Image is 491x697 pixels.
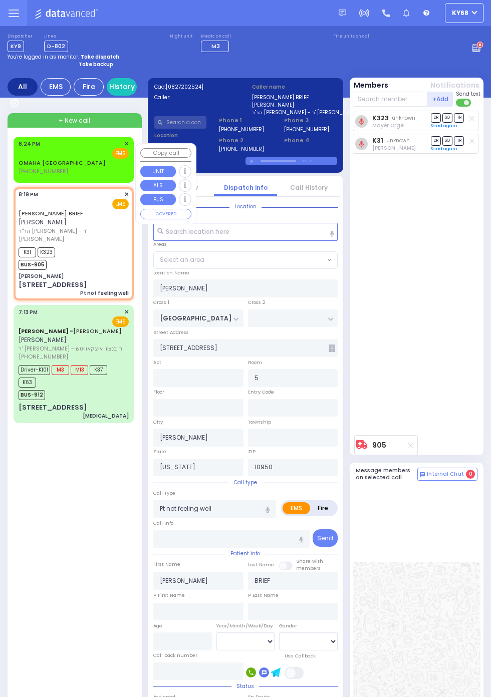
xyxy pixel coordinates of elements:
label: P First Name [153,592,185,599]
span: [PHONE_NUMBER] [19,353,68,361]
span: Driver-K101 [19,365,50,375]
span: 0 [466,470,475,479]
span: K31 [19,247,36,257]
label: Location [154,132,207,139]
label: Call Info [153,520,173,527]
label: [PERSON_NAME] BRIEF [252,94,337,101]
span: [PHONE_NUMBER] [19,167,68,175]
a: 905 [372,442,386,449]
span: You're logged in as monitor. [8,53,79,61]
span: members [296,565,321,571]
div: Pt not feeling well [80,289,129,297]
label: Fire [310,502,336,514]
span: ✕ [124,140,129,148]
label: Fire units on call [333,34,371,40]
span: Select an area [160,255,204,264]
u: EMS [115,150,126,157]
span: ר' [PERSON_NAME] - ר' בנציון איצקאוויטש [19,344,126,353]
span: M13 [71,365,88,375]
label: Last 3 location [154,157,246,165]
span: Yisroel Feldman [372,144,416,152]
label: ZIP [248,448,256,455]
a: History [107,78,137,96]
button: Send [313,529,338,547]
label: Caller: [154,94,239,101]
label: Lines [44,34,68,40]
div: All [8,78,38,96]
span: D-802 [44,41,68,52]
span: ✕ [124,190,129,199]
img: Logo [35,7,101,20]
label: Call back number [153,652,197,659]
span: Phone 1 [219,116,272,125]
label: Cross 2 [248,299,266,306]
label: Cad: [154,83,239,91]
span: 8:19 PM [19,191,38,198]
span: unknown [386,137,410,144]
button: Copy call [140,148,191,158]
div: [STREET_ADDRESS] [19,280,87,290]
label: City [153,419,163,426]
button: ALS [140,180,176,191]
span: ✕ [124,308,129,316]
span: TR [454,113,464,123]
span: M3 [52,365,69,375]
a: Send again [431,123,457,129]
label: הר''ר [PERSON_NAME] - ר' [PERSON_NAME] [252,109,337,116]
label: Caller name [252,83,337,91]
label: Room [248,359,262,366]
a: Send again [431,146,457,152]
span: SO [442,113,452,123]
span: unknown [392,114,415,122]
div: [PERSON_NAME] [19,272,64,280]
span: DR [431,113,441,123]
h5: Message members on selected call [356,467,418,480]
label: Entry Code [248,389,274,396]
span: Send text [456,90,480,98]
label: Use Callback [285,652,316,659]
button: Internal Chat 0 [417,468,477,481]
span: TR [454,136,464,146]
span: Location [229,203,262,210]
img: message.svg [339,10,346,17]
span: BUS-912 [19,390,45,400]
div: Fire [74,78,104,96]
a: K323 [372,114,389,122]
label: Turn off text [456,98,472,108]
button: Notifications [430,80,479,91]
span: Phone 3 [284,116,337,125]
input: Search a contact [154,116,207,129]
span: M3 [211,42,220,50]
span: Status [231,682,259,690]
span: Call type [229,479,262,486]
span: Mayer Orgel [372,122,405,129]
span: [0827202524] [166,83,203,91]
a: Call History [290,183,328,192]
span: EMS [112,316,129,327]
button: +Add [428,92,453,107]
span: הר''ר [PERSON_NAME] - ר' [PERSON_NAME] [19,227,126,243]
label: Call Type [153,490,175,497]
input: Search location here [153,223,338,241]
a: [PERSON_NAME] BRIEF [19,209,83,217]
div: EMS [41,78,71,96]
span: K37 [90,365,107,375]
a: OMAHA [GEOGRAPHIC_DATA] [19,159,106,167]
label: EMS [283,502,310,514]
span: Internal Chat [427,471,464,478]
span: + New call [59,116,90,125]
label: Last Name [248,561,274,568]
span: [PERSON_NAME] [19,335,67,344]
label: Medic on call [201,34,232,40]
label: P Last Name [248,592,279,599]
strong: Take dispatch [81,53,119,61]
span: KY9 [8,41,24,52]
span: DR [431,136,441,146]
img: comment-alt.png [420,472,425,477]
span: K323 [38,247,55,257]
span: 7:13 PM [19,308,38,316]
button: ky68 [445,3,483,23]
span: Phone 4 [284,136,337,145]
span: Patient info [225,550,265,557]
div: [STREET_ADDRESS] [19,403,87,413]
